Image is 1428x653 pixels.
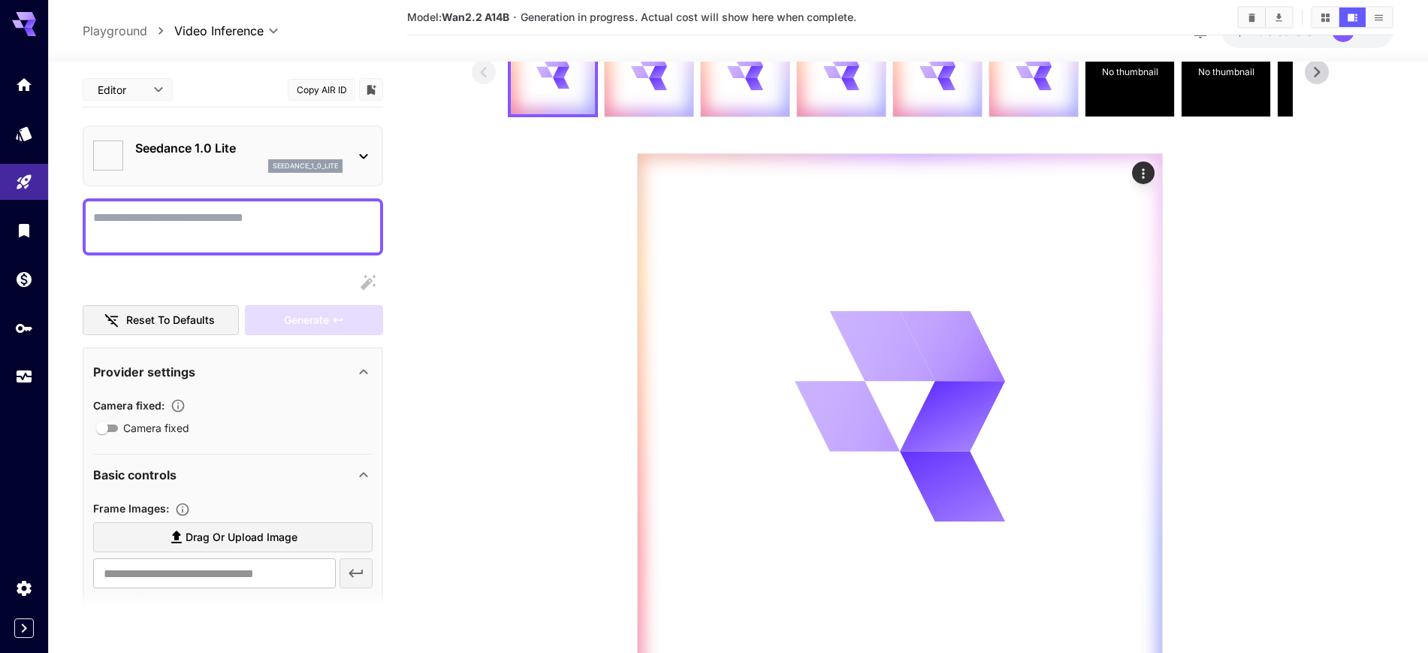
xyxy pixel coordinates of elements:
[93,522,373,553] label: Drag or upload image
[1339,8,1366,27] button: Show media in video view
[169,502,196,517] button: Upload frame images.
[273,161,338,171] p: seedance_1_0_lite
[93,466,177,484] p: Basic controls
[15,75,33,94] div: Home
[98,82,144,98] span: Editor
[83,22,174,40] nav: breadcrumb
[15,367,33,386] div: Usage
[513,8,517,26] p: ·
[93,363,195,381] p: Provider settings
[123,420,189,436] span: Camera fixed
[1312,8,1339,27] button: Show media in grid view
[93,399,165,412] span: Camera fixed :
[1102,65,1158,79] p: No thumbnail
[15,579,33,597] div: Settings
[1266,8,1292,27] button: Download All
[407,11,509,23] span: Model:
[1311,6,1393,29] div: Show media in grid viewShow media in video viewShow media in list view
[1198,65,1254,79] p: No thumbnail
[1236,25,1267,38] span: $1.43
[15,319,33,337] div: API Keys
[1366,8,1392,27] button: Show media in list view
[186,528,297,547] span: Drag or upload image
[1239,8,1265,27] button: Clear All
[364,80,378,98] button: Add to library
[83,22,147,40] a: Playground
[1267,25,1320,38] span: credits left
[15,124,33,143] div: Models
[93,133,373,179] div: Seedance 1.0 Liteseedance_1_0_lite
[1237,6,1294,29] div: Clear AllDownload All
[93,457,373,493] div: Basic controls
[135,139,343,157] p: Seedance 1.0 Lite
[93,354,373,390] div: Provider settings
[1132,162,1155,184] div: Actions
[93,502,169,515] span: Frame Images :
[521,11,856,23] span: Generation in progress. Actual cost will show here when complete.
[83,305,239,336] button: Reset to defaults
[15,221,33,240] div: Library
[442,11,509,23] b: Wan2.2 A14B
[288,79,355,101] button: Copy AIR ID
[15,173,33,192] div: Playground
[14,618,34,638] button: Expand sidebar
[174,22,264,40] span: Video Inference
[15,270,33,289] div: Wallet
